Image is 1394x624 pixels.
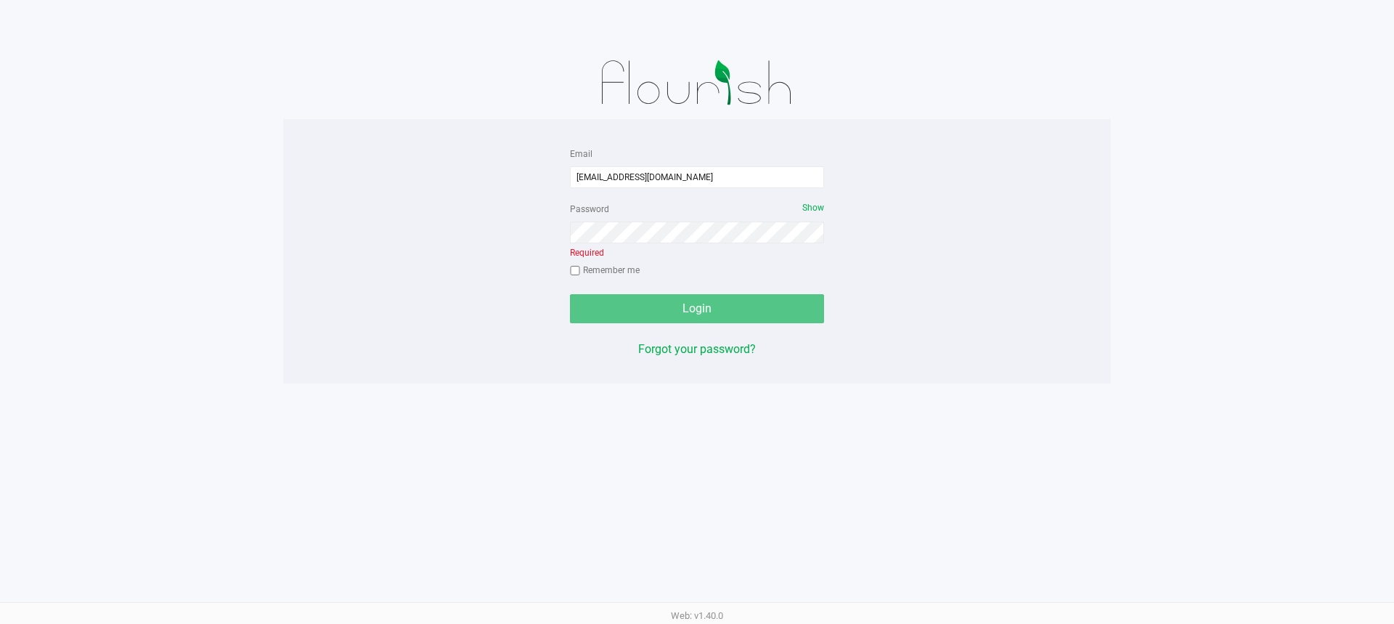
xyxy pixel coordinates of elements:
[570,264,640,277] label: Remember me
[671,610,723,621] span: Web: v1.40.0
[802,203,824,213] span: Show
[638,341,756,358] button: Forgot your password?
[570,248,604,258] span: Required
[570,266,580,276] input: Remember me
[570,147,592,161] label: Email
[570,203,609,216] label: Password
